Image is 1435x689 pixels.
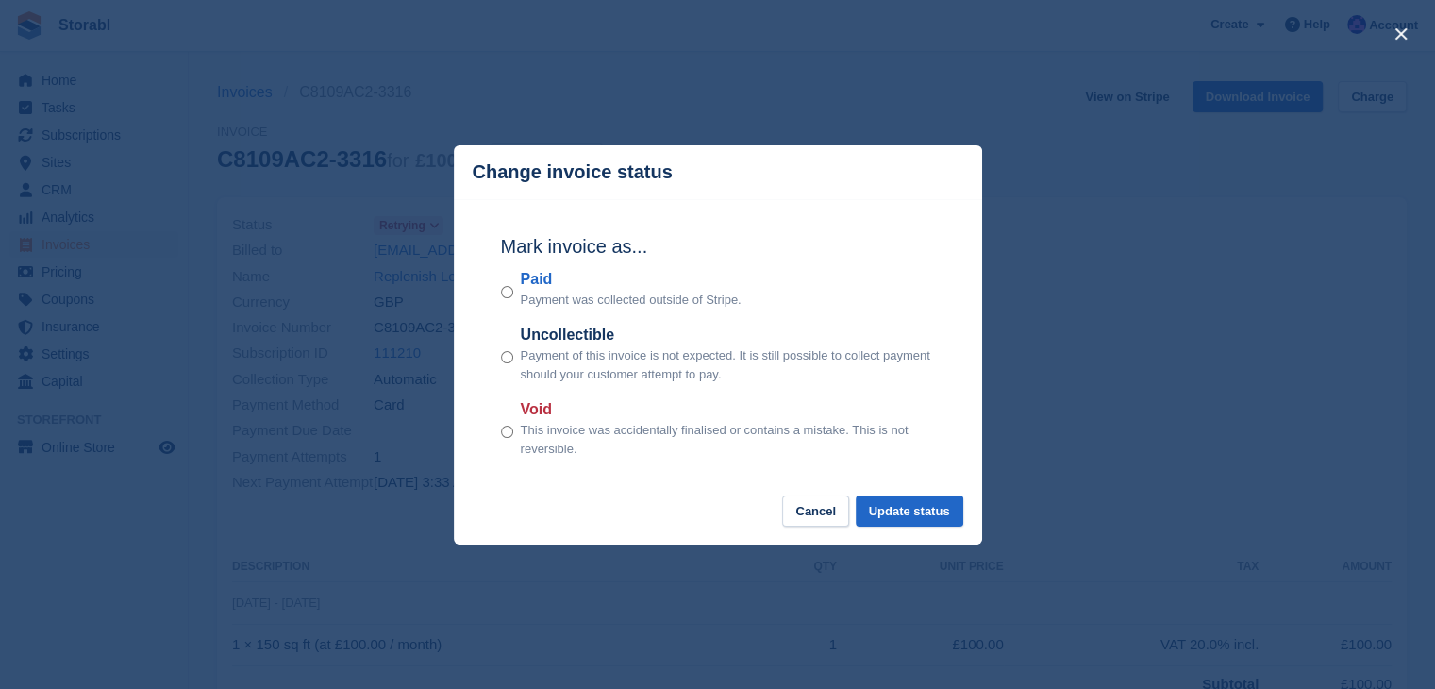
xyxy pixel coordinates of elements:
label: Void [521,398,935,421]
label: Paid [521,268,742,291]
label: Uncollectible [521,324,935,346]
p: Change invoice status [473,161,673,183]
p: This invoice was accidentally finalised or contains a mistake. This is not reversible. [521,421,935,458]
button: close [1386,19,1416,49]
h2: Mark invoice as... [501,232,935,260]
p: Payment of this invoice is not expected. It is still possible to collect payment should your cust... [521,346,935,383]
button: Cancel [782,496,849,527]
p: Payment was collected outside of Stripe. [521,291,742,310]
button: Update status [856,496,963,527]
